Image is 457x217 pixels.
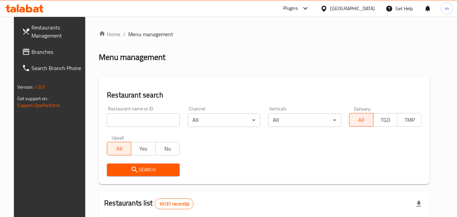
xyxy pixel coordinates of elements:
[131,142,155,155] button: Yes
[352,115,371,125] span: All
[155,142,180,155] button: No
[349,113,373,127] button: All
[107,113,180,127] input: Search for restaurant name or ID..
[17,101,60,110] a: Support.OpsPlatform
[155,198,193,209] div: Total records count
[445,5,449,12] span: m
[283,4,298,13] div: Plugins
[99,30,120,38] a: Home
[134,144,153,154] span: Yes
[107,142,131,155] button: All
[268,113,341,127] div: All
[188,113,260,127] div: All
[354,106,371,111] label: Delivery
[17,60,90,76] a: Search Branch Phone
[155,201,193,207] span: 10137 record(s)
[17,94,48,103] span: Get support on:
[99,30,430,38] nav: breadcrumb
[17,83,34,91] span: Version:
[99,52,165,63] h2: Menu management
[110,144,129,154] span: All
[411,196,427,212] div: Export file
[31,64,85,72] span: Search Branch Phone
[158,144,177,154] span: No
[330,5,375,12] div: [GEOGRAPHIC_DATA]
[400,115,419,125] span: TMP
[107,164,180,176] button: Search
[35,83,45,91] span: 1.0.0
[107,90,421,100] h2: Restaurant search
[31,23,85,40] span: Restaurants Management
[397,113,421,127] button: TMP
[373,113,397,127] button: TGO
[17,44,90,60] a: Branches
[128,30,173,38] span: Menu management
[17,19,90,44] a: Restaurants Management
[104,198,193,209] h2: Restaurants list
[376,115,395,125] span: TGO
[31,48,85,56] span: Branches
[112,166,174,174] span: Search
[112,135,124,140] label: Upsell
[123,30,125,38] li: /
